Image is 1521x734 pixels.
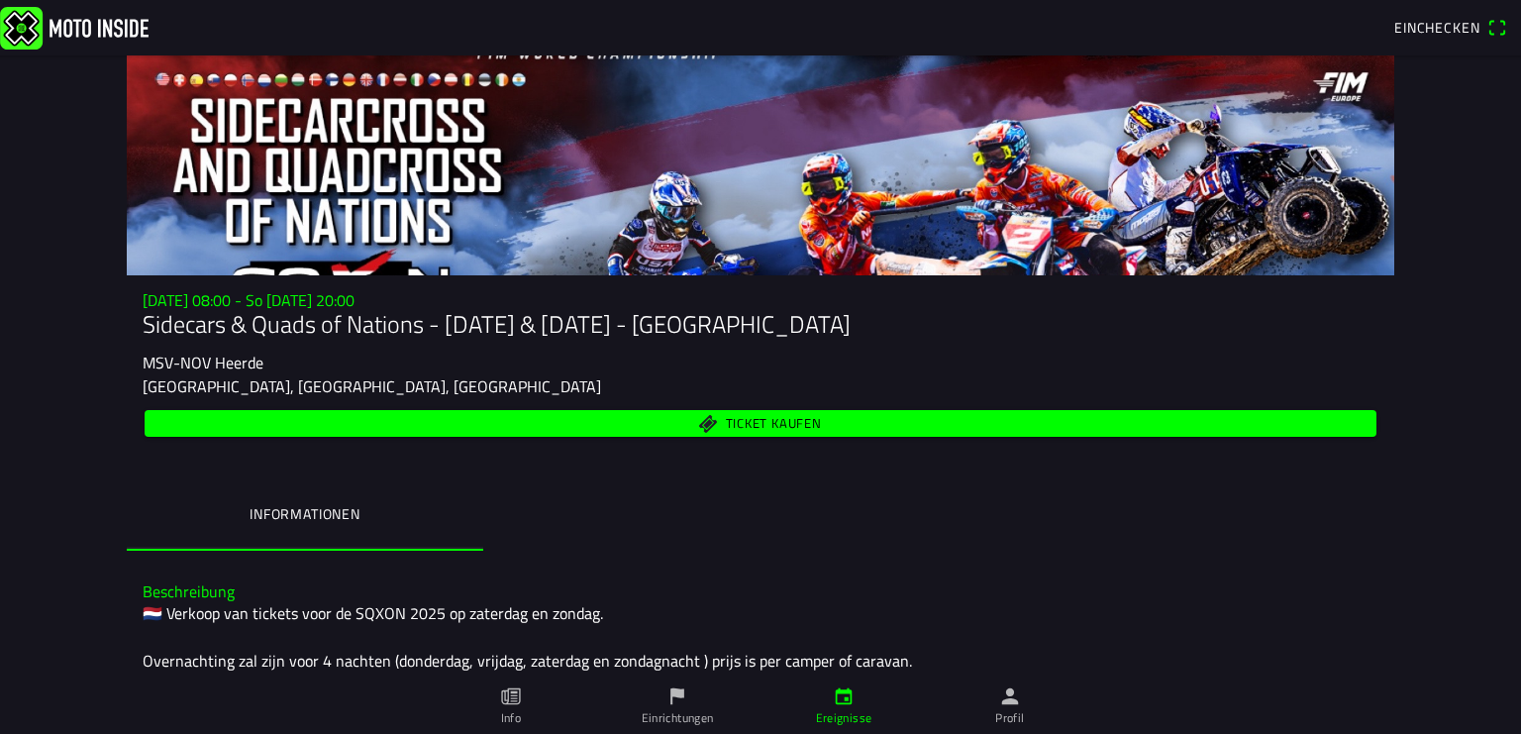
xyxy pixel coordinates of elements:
ion-text: [GEOGRAPHIC_DATA], [GEOGRAPHIC_DATA], [GEOGRAPHIC_DATA] [143,374,601,398]
ion-label: Info [501,709,521,727]
ion-text: MSV-NOV Heerde [143,351,263,374]
span: Ticket kaufen [726,417,822,430]
ion-icon: paper [500,685,522,707]
h3: Beschreibung [143,582,1378,601]
h1: Sidecars & Quads of Nations - [DATE] & [DATE] - [GEOGRAPHIC_DATA] [143,310,1378,339]
span: Einchecken [1394,17,1479,38]
ion-label: Profil [995,709,1024,727]
h3: [DATE] 08:00 - So [DATE] 20:00 [143,291,1378,310]
a: Eincheckenqr scanner [1384,12,1517,44]
ion-icon: calendar [833,685,855,707]
ion-label: Einrichtungen [642,709,714,727]
ion-label: Informationen [250,503,360,525]
ion-label: Ereignisse [816,709,872,727]
ion-icon: person [999,685,1021,707]
ion-icon: flag [666,685,688,707]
